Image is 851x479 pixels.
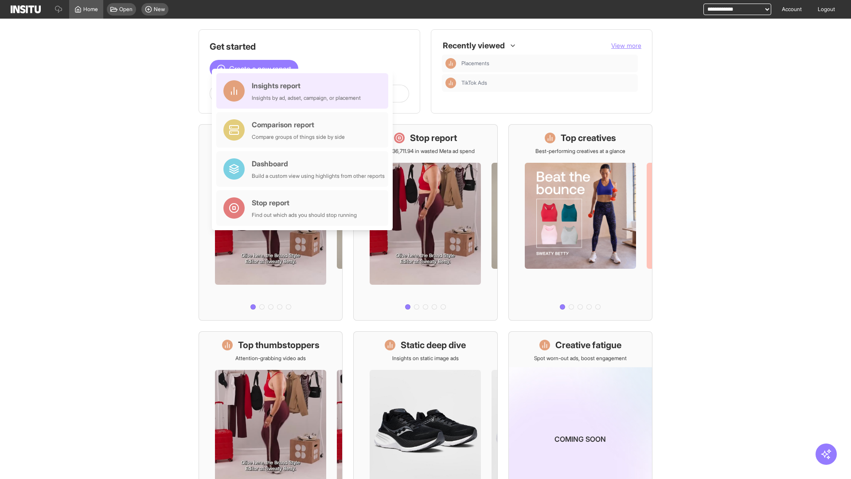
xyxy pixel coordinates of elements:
p: Best-performing creatives at a glance [535,148,625,155]
div: Build a custom view using highlights from other reports [252,173,385,180]
p: Attention-grabbing video ads [235,355,306,362]
a: What's live nowSee all active ads instantly [199,124,343,321]
div: Stop report [252,197,357,208]
div: Insights [445,58,456,69]
a: Stop reportSave £36,711.94 in wasted Meta ad spend [353,124,497,321]
span: Placements [461,60,634,67]
h1: Get started [210,40,409,53]
div: Comparison report [252,119,345,130]
button: View more [611,41,641,50]
h1: Top creatives [561,132,616,144]
span: Create a new report [229,63,291,74]
div: Compare groups of things side by side [252,133,345,141]
a: Top creativesBest-performing creatives at a glance [508,124,652,321]
div: Find out which ads you should stop running [252,212,357,219]
p: Save £36,711.94 in wasted Meta ad spend [376,148,475,155]
span: Placements [461,60,489,67]
h1: Static deep dive [401,339,466,351]
button: Create a new report [210,60,298,78]
h1: Stop report [410,132,457,144]
span: TikTok Ads [461,79,487,86]
div: Insights by ad, adset, campaign, or placement [252,94,361,102]
img: Logo [11,5,41,13]
div: Insights [445,78,456,88]
span: TikTok Ads [461,79,634,86]
div: Dashboard [252,158,385,169]
span: Open [119,6,133,13]
div: Insights report [252,80,361,91]
span: Home [83,6,98,13]
span: View more [611,42,641,49]
h1: Top thumbstoppers [238,339,320,351]
span: New [154,6,165,13]
p: Insights on static image ads [392,355,459,362]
